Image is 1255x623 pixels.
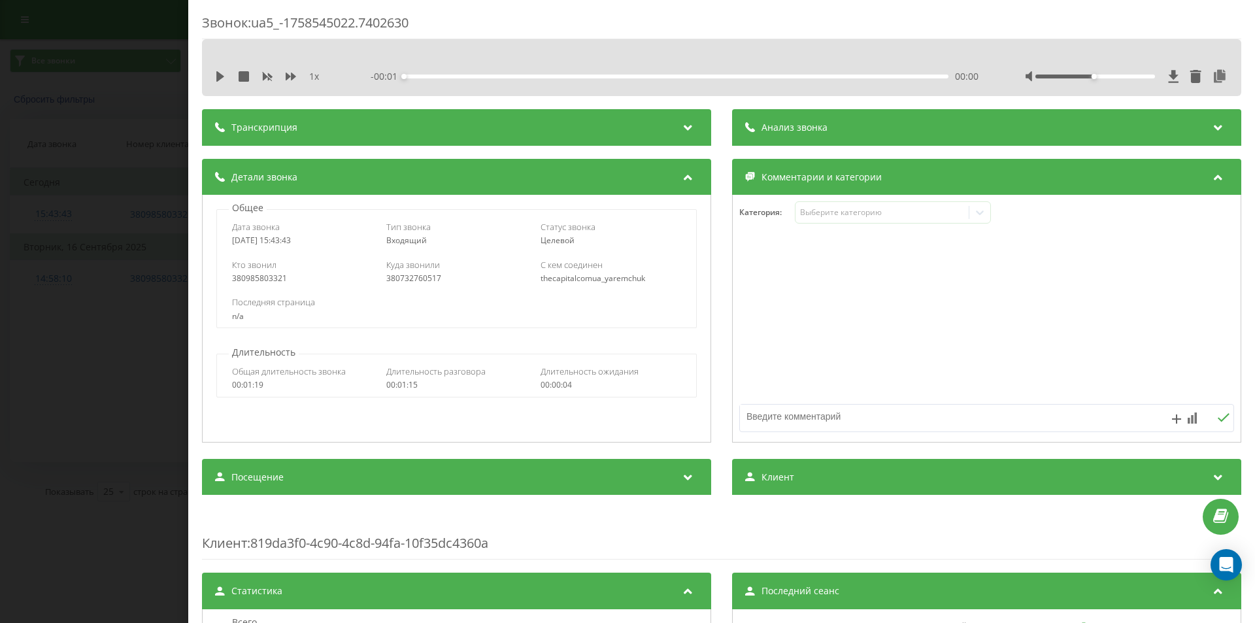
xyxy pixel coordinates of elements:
span: Целевой [541,235,575,246]
span: Последняя страница [232,296,315,308]
span: Анализ звонка [761,121,828,134]
span: Комментарии и категории [761,171,882,184]
span: Дата звонка [232,221,280,233]
div: : 819da3f0-4c90-4c8d-94fa-10f35dc4360a [202,508,1241,560]
span: Кто звонил [232,259,276,271]
div: 00:01:19 [232,380,373,390]
div: Accessibility label [401,74,407,79]
div: 00:01:15 [386,380,527,390]
span: Длительность разговора [386,365,486,377]
span: - 00:01 [371,70,404,83]
h4: Категория : [739,208,795,217]
span: Длительность ожидания [541,365,639,377]
span: Клиент [761,471,794,484]
div: thecapitalcomua_yaremchuk [541,274,681,283]
div: [DATE] 15:43:43 [232,236,373,245]
span: Статус звонка [541,221,595,233]
p: Общее [229,201,267,214]
span: Транскрипция [231,121,297,134]
div: 00:00:04 [541,380,681,390]
div: Accessibility label [1092,74,1097,79]
div: 380732760517 [386,274,527,283]
span: Общая длительность звонка [232,365,346,377]
span: Посещение [231,471,284,484]
span: Клиент [202,534,247,552]
div: Выберите категорию [800,207,963,218]
span: 00:00 [955,70,979,83]
span: Статистика [231,584,282,598]
span: Детали звонка [231,171,297,184]
div: n/a [232,312,680,321]
div: Звонок : ua5_-1758545022.7402630 [202,14,1241,39]
span: Последний сеанс [761,584,839,598]
div: Open Intercom Messenger [1211,549,1242,581]
div: 380985803321 [232,274,373,283]
span: Тип звонка [386,221,431,233]
span: Куда звонили [386,259,440,271]
span: 1 x [309,70,319,83]
p: Длительность [229,346,299,359]
span: Входящий [386,235,427,246]
span: С кем соединен [541,259,603,271]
